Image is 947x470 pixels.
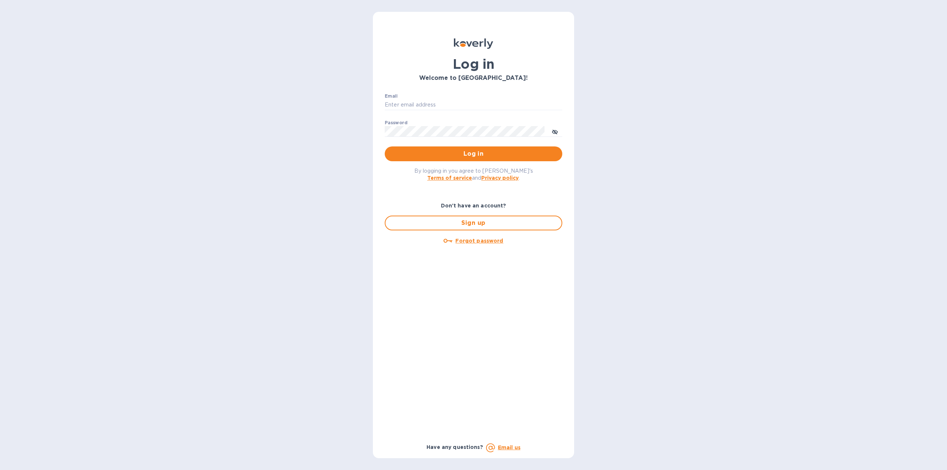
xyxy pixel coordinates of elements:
button: toggle password visibility [547,124,562,139]
u: Forgot password [455,238,503,244]
a: Terms of service [427,175,472,181]
h3: Welcome to [GEOGRAPHIC_DATA]! [385,75,562,82]
span: Sign up [391,219,556,227]
b: Have any questions? [427,444,483,450]
button: Log in [385,146,562,161]
img: Koverly [454,38,493,49]
label: Email [385,94,398,98]
a: Privacy policy [481,175,519,181]
span: Log in [391,149,556,158]
a: Email us [498,444,520,450]
button: Sign up [385,216,562,230]
h1: Log in [385,56,562,72]
label: Password [385,121,407,125]
input: Enter email address [385,99,562,111]
b: Don't have an account? [441,203,506,209]
span: By logging in you agree to [PERSON_NAME]'s and . [414,168,533,181]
